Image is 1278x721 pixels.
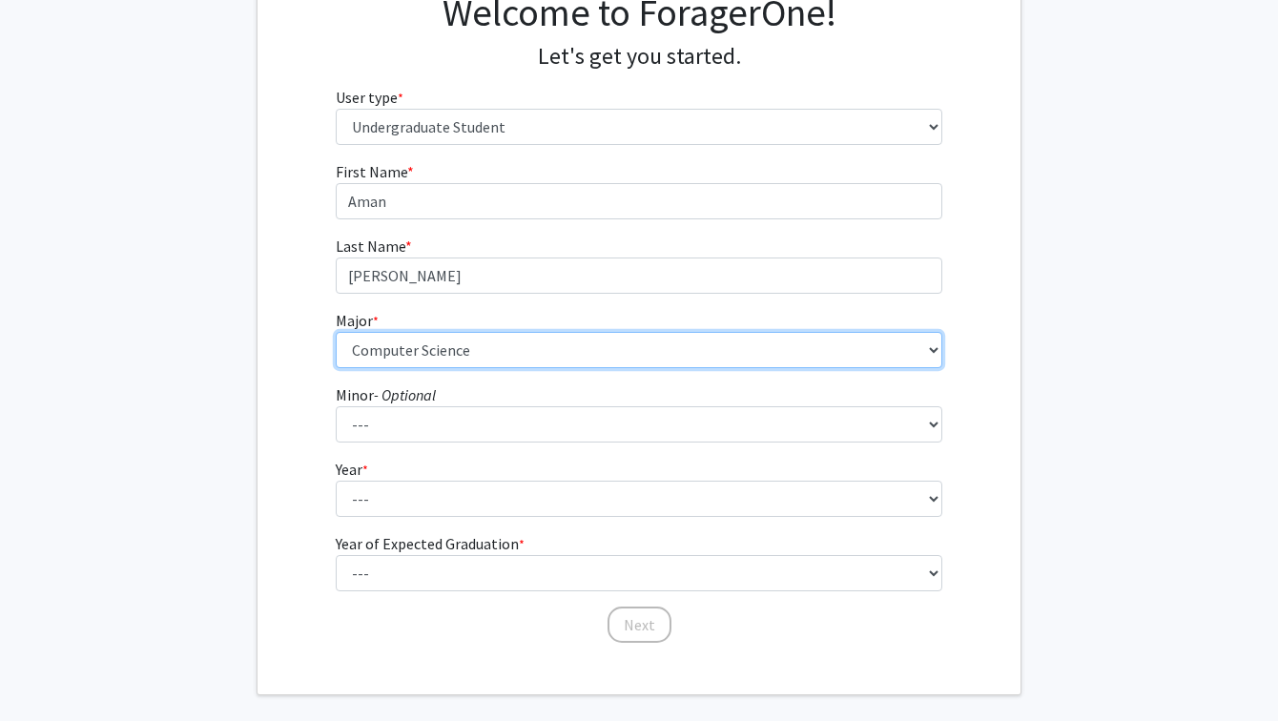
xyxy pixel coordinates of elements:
[336,237,405,256] span: Last Name
[608,607,671,643] button: Next
[336,383,436,406] label: Minor
[336,43,943,71] h4: Let's get you started.
[336,162,407,181] span: First Name
[336,458,368,481] label: Year
[336,309,379,332] label: Major
[336,532,525,555] label: Year of Expected Graduation
[14,635,81,707] iframe: Chat
[336,86,403,109] label: User type
[374,385,436,404] i: - Optional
